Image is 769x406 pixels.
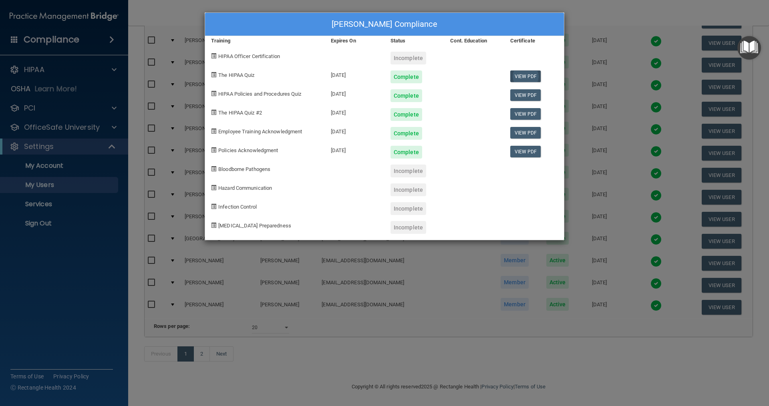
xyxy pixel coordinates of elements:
div: Complete [391,108,422,121]
div: [DATE] [325,83,384,102]
div: Cont. Education [444,36,504,46]
span: Hazard Communication [218,185,272,191]
span: HIPAA Policies and Procedures Quiz [218,91,301,97]
span: HIPAA Officer Certification [218,53,280,59]
div: [DATE] [325,102,384,121]
span: The HIPAA Quiz #2 [218,110,262,116]
div: [DATE] [325,64,384,83]
span: Infection Control [218,204,257,210]
div: Incomplete [391,183,426,196]
div: Complete [391,146,422,159]
span: Employee Training Acknowledgment [218,129,302,135]
div: Complete [391,89,422,102]
div: [PERSON_NAME] Compliance [205,13,564,36]
span: The HIPAA Quiz [218,72,254,78]
div: Incomplete [391,165,426,177]
div: Complete [391,70,422,83]
div: Incomplete [391,202,426,215]
a: View PDF [510,146,541,157]
a: View PDF [510,89,541,101]
span: Policies Acknowledgment [218,147,278,153]
iframe: Drift Widget Chat Controller [630,349,759,381]
div: Status [384,36,444,46]
div: Incomplete [391,221,426,234]
span: Bloodborne Pathogens [218,166,270,172]
div: Incomplete [391,52,426,64]
button: Open Resource Center [737,36,761,60]
a: View PDF [510,108,541,120]
span: [MEDICAL_DATA] Preparedness [218,223,291,229]
div: Certificate [504,36,564,46]
a: View PDF [510,127,541,139]
div: Complete [391,127,422,140]
div: Training [205,36,325,46]
div: [DATE] [325,121,384,140]
div: Expires On [325,36,384,46]
div: [DATE] [325,140,384,159]
a: View PDF [510,70,541,82]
